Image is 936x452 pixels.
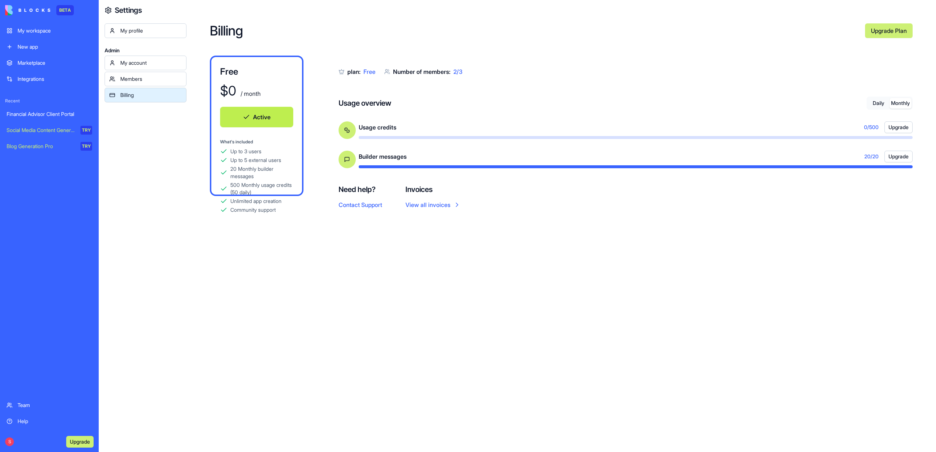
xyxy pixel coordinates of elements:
div: Team [18,402,92,409]
span: 20 / 20 [864,153,879,160]
button: Upgrade [66,436,94,448]
a: Members [105,72,186,86]
a: New app [2,39,97,54]
button: Upgrade [884,151,913,162]
h4: Usage overview [339,98,391,108]
span: Builder messages [359,152,407,161]
div: Integrations [18,75,92,83]
span: S [5,437,14,446]
button: Upgrade [884,121,913,133]
div: Billing [120,91,182,99]
h4: Settings [115,5,142,15]
div: My workspace [18,27,92,34]
span: 2 / 3 [453,68,463,75]
a: BETA [5,5,74,15]
span: Number of members: [393,68,450,75]
button: Daily [868,98,890,109]
a: Financial Advisor Client Portal [2,107,97,121]
div: Help [18,418,92,425]
a: My workspace [2,23,97,38]
div: TRY [80,126,92,135]
div: Marketplace [18,59,92,67]
a: Social Media Content GeneratorTRY [2,123,97,138]
a: Upgrade [66,438,94,445]
a: Upgrade Plan [865,23,913,38]
div: Free [220,66,293,78]
div: TRY [80,142,92,151]
a: Team [2,398,97,413]
span: Free [363,68,375,75]
div: Members [120,75,182,83]
a: Integrations [2,72,97,86]
a: Billing [105,88,186,102]
a: Marketplace [2,56,97,70]
h4: Need help? [339,184,382,195]
div: / month [239,89,261,98]
div: My profile [120,27,182,34]
button: Active [220,107,293,127]
div: Up to 3 users [230,148,261,155]
a: Free$0 / monthActiveWhat's includedUp to 3 usersUp to 5 external users20 Monthly builder messages... [210,56,303,196]
div: New app [18,43,92,50]
div: Community support [230,206,276,214]
button: Contact Support [339,200,382,209]
div: Social Media Content Generator [7,127,75,134]
span: Recent [2,98,97,104]
div: BETA [56,5,74,15]
div: 20 Monthly builder messages [230,165,293,180]
div: 500 Monthly usage credits (50 daily) [230,181,293,196]
span: Usage credits [359,123,396,132]
a: My profile [105,23,186,38]
a: View all invoices [405,200,461,209]
h4: Invoices [405,184,461,195]
div: My account [120,59,182,67]
div: Unlimited app creation [230,197,282,205]
a: Blog Generation ProTRY [2,139,97,154]
a: My account [105,56,186,70]
h2: Billing [210,23,859,38]
span: Admin [105,47,186,54]
span: plan: [347,68,361,75]
a: Help [2,414,97,429]
div: Financial Advisor Client Portal [7,110,92,118]
img: logo [5,5,50,15]
div: Up to 5 external users [230,157,281,164]
div: Blog Generation Pro [7,143,75,150]
div: What's included [220,139,293,145]
div: $ 0 [220,83,236,98]
button: Monthly [890,98,912,109]
span: 0 / 500 [864,124,879,131]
